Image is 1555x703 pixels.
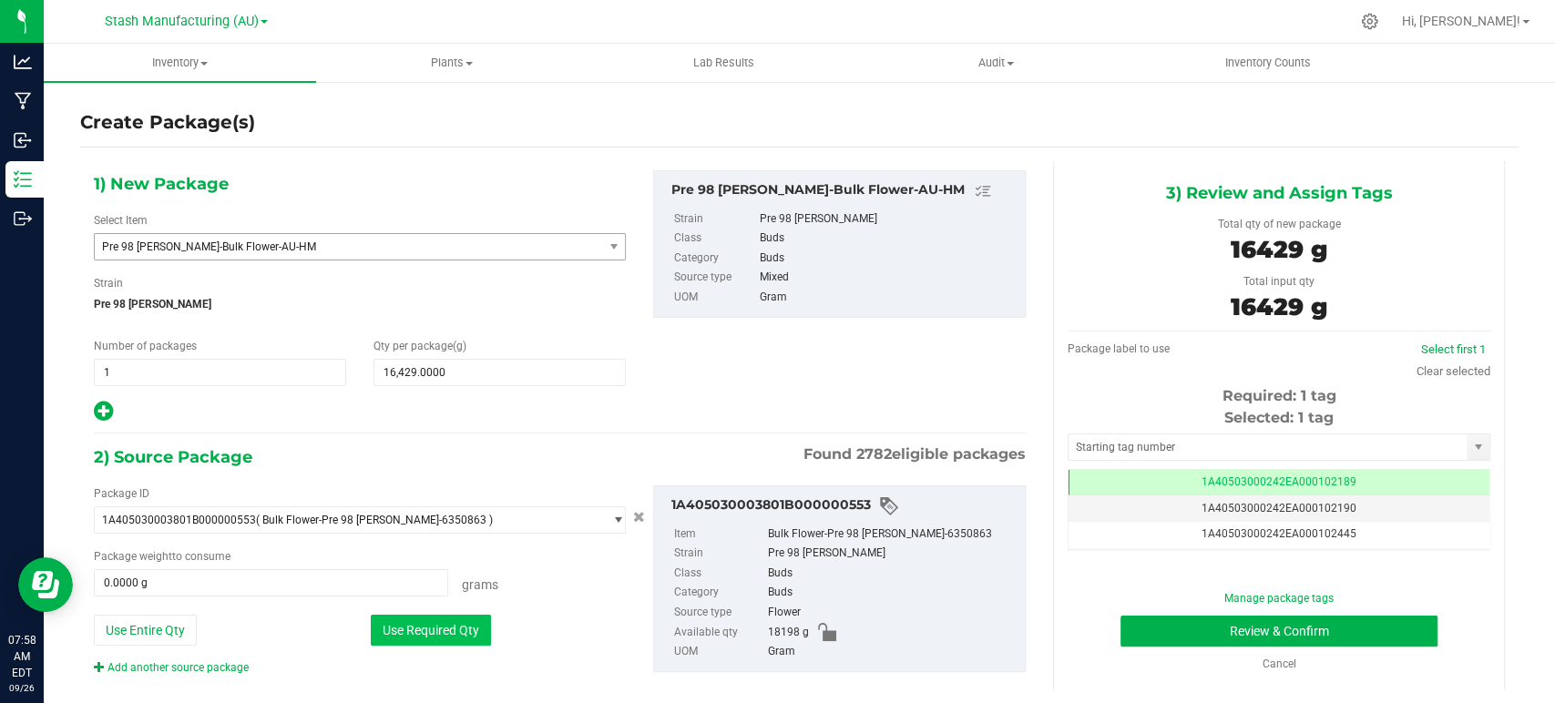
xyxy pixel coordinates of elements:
span: Hi, [PERSON_NAME]! [1402,14,1520,28]
div: Buds [760,249,1016,269]
span: 2782 [856,445,892,463]
div: Bulk Flower-Pre 98 [PERSON_NAME]-6350863 [768,525,1016,545]
p: 07:58 AM EDT [8,632,36,681]
input: 16429.0000 g [95,570,447,596]
span: Package label to use [1068,342,1170,355]
label: Available qty [674,623,764,643]
span: Found eligible packages [803,443,1026,465]
div: Gram [760,288,1016,308]
label: Strain [94,275,123,291]
input: 1 [95,360,345,385]
div: Buds [768,583,1016,603]
span: 1A40503000242EA000102189 [1202,475,1356,488]
span: 18198 g [768,623,809,643]
p: 09/26 [8,681,36,695]
div: Pre 98 [PERSON_NAME] [760,209,1016,229]
span: 1) New Package [94,170,229,198]
a: Inventory [44,44,316,82]
label: Category [674,249,756,269]
span: Add new output [94,409,113,422]
a: Audit [860,44,1132,82]
span: Selected: 1 tag [1224,409,1334,426]
div: Buds [768,564,1016,584]
inline-svg: Outbound [14,209,32,228]
a: Cancel [1262,657,1295,670]
label: Strain [674,209,756,229]
button: Review & Confirm [1120,616,1437,647]
a: Lab Results [588,44,860,82]
span: select [1467,434,1489,460]
div: Flower [768,603,1016,623]
span: Required: 1 tag [1222,387,1335,404]
label: Class [674,229,756,249]
span: 2) Source Package [94,443,252,471]
span: Total qty of new package [1217,218,1340,230]
inline-svg: Manufacturing [14,92,32,110]
span: Total input qty [1243,275,1315,288]
span: Package to consume [94,550,230,563]
span: Lab Results [669,55,779,71]
span: 16429 g [1231,235,1327,264]
label: UOM [674,642,764,662]
inline-svg: Inbound [14,131,32,149]
div: Buds [760,229,1016,249]
inline-svg: Analytics [14,53,32,71]
label: Strain [674,544,764,564]
span: 1A40503000242EA000102190 [1202,502,1356,515]
label: Item [674,525,764,545]
span: ( Bulk Flower-Pre 98 [PERSON_NAME]-6350863 ) [256,514,493,526]
span: (g) [453,340,466,352]
button: Cancel button [628,504,650,531]
span: Inventory Counts [1201,55,1335,71]
div: Mixed [760,268,1016,288]
div: 1A405030003801B000000553 [671,495,1016,517]
a: Select first 1 [1421,342,1486,356]
inline-svg: Inventory [14,170,32,188]
div: Manage settings [1358,13,1381,30]
iframe: Resource center [18,557,73,612]
input: 16,429.0000 [374,360,625,385]
input: Starting tag number [1069,434,1467,460]
span: select [602,234,625,260]
span: Inventory [44,55,316,71]
label: Category [674,583,764,603]
span: Number of packages [94,340,197,352]
span: Pre 98 [PERSON_NAME]-Bulk Flower-AU-HM [102,240,575,253]
span: Qty per package [373,340,466,352]
h4: Create Package(s) [80,109,255,136]
span: 1A40503000242EA000102445 [1202,527,1356,540]
span: 3) Review and Assign Tags [1165,179,1392,207]
label: Source type [674,603,764,623]
span: Stash Manufacturing (AU) [105,14,259,29]
a: Clear selected [1417,364,1490,378]
span: 16429 g [1231,292,1327,321]
a: Inventory Counts [1131,44,1404,82]
label: UOM [674,288,756,308]
label: Class [674,564,764,584]
span: Package ID [94,487,149,500]
div: Pre 98 [PERSON_NAME] [768,544,1016,564]
span: Pre 98 [PERSON_NAME] [94,290,626,318]
button: Use Entire Qty [94,615,197,646]
span: 1A405030003801B000000553 [102,514,256,526]
label: Select Item [94,212,148,229]
button: Use Required Qty [371,615,491,646]
span: Plants [317,55,588,71]
div: Pre 98 Bubba Kush-Bulk Flower-AU-HM [671,180,1016,202]
a: Add another source package [94,661,249,674]
span: weight [139,550,172,563]
div: Gram [768,642,1016,662]
a: Plants [316,44,588,82]
span: select [602,507,625,533]
label: Source type [674,268,756,288]
span: Audit [861,55,1131,71]
span: Grams [462,577,498,592]
a: Manage package tags [1224,592,1334,605]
